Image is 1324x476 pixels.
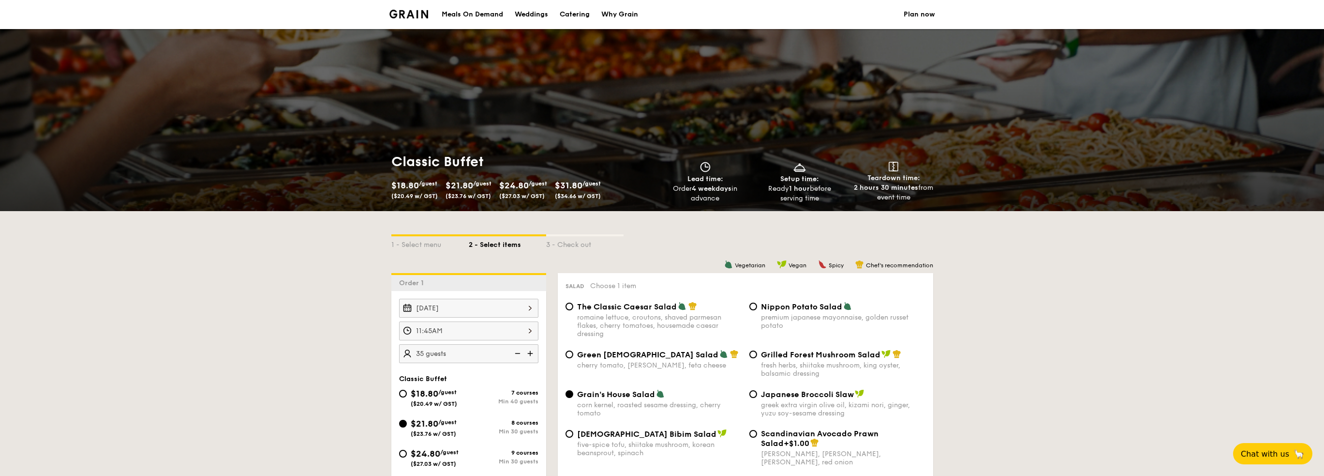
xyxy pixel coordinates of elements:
[411,418,438,429] span: $21.80
[761,361,925,378] div: fresh herbs, shiitake mushroom, king oyster, balsamic dressing
[446,180,473,191] span: $21.80
[473,180,491,187] span: /guest
[577,401,742,417] div: corn kernel, roasted sesame dressing, cherry tomato
[854,184,918,192] strong: 2 hours 30 minutes
[546,236,624,250] div: 3 - Check out
[730,350,739,358] img: icon-chef-hat.a58ddaea.svg
[761,450,925,466] div: [PERSON_NAME], [PERSON_NAME], [PERSON_NAME], red onion
[687,175,723,183] span: Lead time:
[577,361,742,369] div: cherry tomato, [PERSON_NAME], feta cheese
[391,236,469,250] div: 1 - Select menu
[735,262,765,269] span: Vegetarian
[524,344,538,363] img: icon-add.58712e84.svg
[756,184,843,203] div: Ready before serving time
[1233,443,1312,464] button: Chat with us🦙
[784,439,809,448] span: +$1.00
[399,344,538,363] input: Number of guests
[565,283,584,290] span: Salad
[577,302,677,311] span: The Classic Caesar Salad
[761,302,842,311] span: Nippon Potato Salad
[719,350,728,358] img: icon-vegetarian.fe4039eb.svg
[555,193,601,200] span: ($34.66 w/ GST)
[419,180,437,187] span: /guest
[656,389,665,398] img: icon-vegetarian.fe4039eb.svg
[399,279,428,287] span: Order 1
[411,448,440,459] span: $24.80
[399,299,538,318] input: Event date
[777,260,787,269] img: icon-vegan.f8ff3823.svg
[577,313,742,338] div: romaine lettuce, croutons, shaved parmesan flakes, cherry tomatoes, housemade caesar dressing
[469,389,538,396] div: 7 courses
[499,193,545,200] span: ($27.03 w/ GST)
[749,390,757,398] input: Japanese Broccoli Slawgreek extra virgin olive oil, kizami nori, ginger, yuzu soy-sesame dressing
[761,429,878,448] span: Scandinavian Avocado Prawn Salad
[389,10,429,18] a: Logotype
[509,344,524,363] img: icon-reduce.1d2dbef1.svg
[577,390,655,399] span: Grain's House Salad
[1241,449,1289,459] span: Chat with us
[788,262,806,269] span: Vegan
[761,350,880,359] span: Grilled Forest Mushroom Salad
[469,428,538,435] div: Min 30 guests
[469,398,538,405] div: Min 40 guests
[399,420,407,428] input: $21.80/guest($23.76 w/ GST)8 coursesMin 30 guests
[440,449,459,456] span: /guest
[555,180,582,191] span: $31.80
[590,282,636,290] span: Choose 1 item
[389,10,429,18] img: Grain
[749,303,757,310] input: Nippon Potato Saladpremium japanese mayonnaise, golden russet potato
[529,180,547,187] span: /guest
[678,302,686,310] img: icon-vegetarian.fe4039eb.svg
[399,375,447,383] span: Classic Buffet
[855,389,864,398] img: icon-vegan.f8ff3823.svg
[438,419,457,426] span: /guest
[582,180,601,187] span: /guest
[565,351,573,358] input: Green [DEMOGRAPHIC_DATA] Saladcherry tomato, [PERSON_NAME], feta cheese
[577,430,716,439] span: [DEMOGRAPHIC_DATA] Bibim Salad
[829,262,844,269] span: Spicy
[749,430,757,438] input: Scandinavian Avocado Prawn Salad+$1.00[PERSON_NAME], [PERSON_NAME], [PERSON_NAME], red onion
[889,162,898,171] img: icon-teardown.65201eee.svg
[469,419,538,426] div: 8 courses
[411,388,438,399] span: $18.80
[866,262,933,269] span: Chef's recommendation
[867,174,920,182] span: Teardown time:
[850,183,937,202] div: from event time
[761,313,925,330] div: premium japanese mayonnaise, golden russet potato
[391,153,658,170] h1: Classic Buffet
[411,400,457,407] span: ($20.49 w/ GST)
[577,350,718,359] span: Green [DEMOGRAPHIC_DATA] Salad
[565,303,573,310] input: The Classic Caesar Saladromaine lettuce, croutons, shaved parmesan flakes, cherry tomatoes, house...
[438,389,457,396] span: /guest
[810,438,819,447] img: icon-chef-hat.a58ddaea.svg
[1293,448,1305,460] span: 🦙
[469,449,538,456] div: 9 courses
[789,184,810,193] strong: 1 hour
[565,430,573,438] input: [DEMOGRAPHIC_DATA] Bibim Saladfive-spice tofu, shiitake mushroom, korean beansprout, spinach
[893,350,901,358] img: icon-chef-hat.a58ddaea.svg
[446,193,491,200] span: ($23.76 w/ GST)
[761,401,925,417] div: greek extra virgin olive oil, kizami nori, ginger, yuzu soy-sesame dressing
[724,260,733,269] img: icon-vegetarian.fe4039eb.svg
[698,162,713,172] img: icon-clock.2db775ea.svg
[688,302,697,310] img: icon-chef-hat.a58ddaea.svg
[843,302,852,310] img: icon-vegetarian.fe4039eb.svg
[411,461,456,467] span: ($27.03 w/ GST)
[792,162,807,172] img: icon-dish.430c3a2e.svg
[780,175,819,183] span: Setup time:
[565,390,573,398] input: Grain's House Saladcorn kernel, roasted sesame dressing, cherry tomato
[399,322,538,340] input: Event time
[399,390,407,398] input: $18.80/guest($20.49 w/ GST)7 coursesMin 40 guests
[855,260,864,269] img: icon-chef-hat.a58ddaea.svg
[717,429,727,438] img: icon-vegan.f8ff3823.svg
[391,180,419,191] span: $18.80
[881,350,891,358] img: icon-vegan.f8ff3823.svg
[499,180,529,191] span: $24.80
[662,184,749,203] div: Order in advance
[692,184,731,193] strong: 4 weekdays
[749,351,757,358] input: Grilled Forest Mushroom Saladfresh herbs, shiitake mushroom, king oyster, balsamic dressing
[411,430,456,437] span: ($23.76 w/ GST)
[391,193,438,200] span: ($20.49 w/ GST)
[761,390,854,399] span: Japanese Broccoli Slaw
[399,450,407,458] input: $24.80/guest($27.03 w/ GST)9 coursesMin 30 guests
